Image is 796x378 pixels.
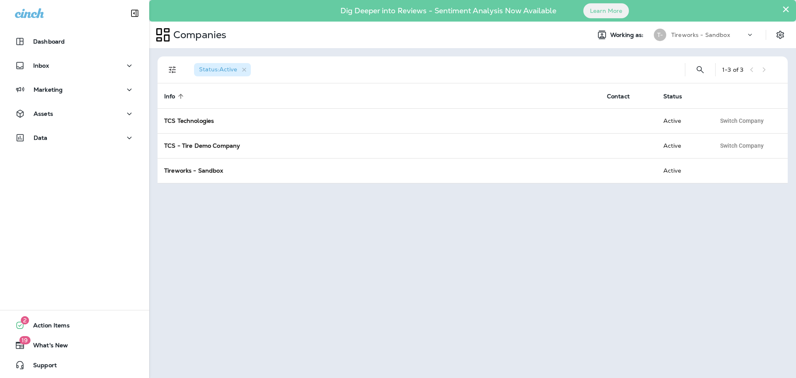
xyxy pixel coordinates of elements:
[164,117,214,124] strong: TCS Technologies
[164,93,175,100] span: Info
[8,317,141,334] button: 2Action Items
[8,105,141,122] button: Assets
[34,86,63,93] p: Marketing
[720,118,764,124] span: Switch Company
[720,143,764,149] span: Switch Company
[19,336,30,344] span: 19
[164,61,181,78] button: Filters
[25,362,57,372] span: Support
[671,32,730,38] p: Tireworks - Sandbox
[610,32,646,39] span: Working as:
[25,322,70,332] span: Action Items
[25,342,68,352] span: What's New
[194,63,251,76] div: Status:Active
[8,129,141,146] button: Data
[782,2,790,16] button: Close
[607,93,641,100] span: Contact
[170,29,226,41] p: Companies
[34,134,48,141] p: Data
[164,167,223,174] strong: Tireworks - Sandbox
[33,38,65,45] p: Dashboard
[583,3,629,18] button: Learn More
[722,66,743,73] div: 1 - 3 of 3
[773,27,788,42] button: Settings
[607,93,630,100] span: Contact
[8,33,141,50] button: Dashboard
[663,93,693,100] span: Status
[8,357,141,373] button: Support
[8,57,141,74] button: Inbox
[34,110,53,117] p: Assets
[657,158,709,183] td: Active
[692,61,709,78] button: Search Companies
[164,93,186,100] span: Info
[716,139,768,152] button: Switch Company
[164,142,240,149] strong: TCS - Tire Demo Company
[657,108,709,133] td: Active
[657,133,709,158] td: Active
[716,115,768,127] button: Switch Company
[316,10,580,12] p: Dig Deeper into Reviews - Sentiment Analysis Now Available
[21,316,29,324] span: 2
[654,29,666,41] div: T-
[8,337,141,354] button: 19What's New
[33,62,49,69] p: Inbox
[199,66,237,73] span: Status : Active
[123,5,146,22] button: Collapse Sidebar
[8,81,141,98] button: Marketing
[663,93,682,100] span: Status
